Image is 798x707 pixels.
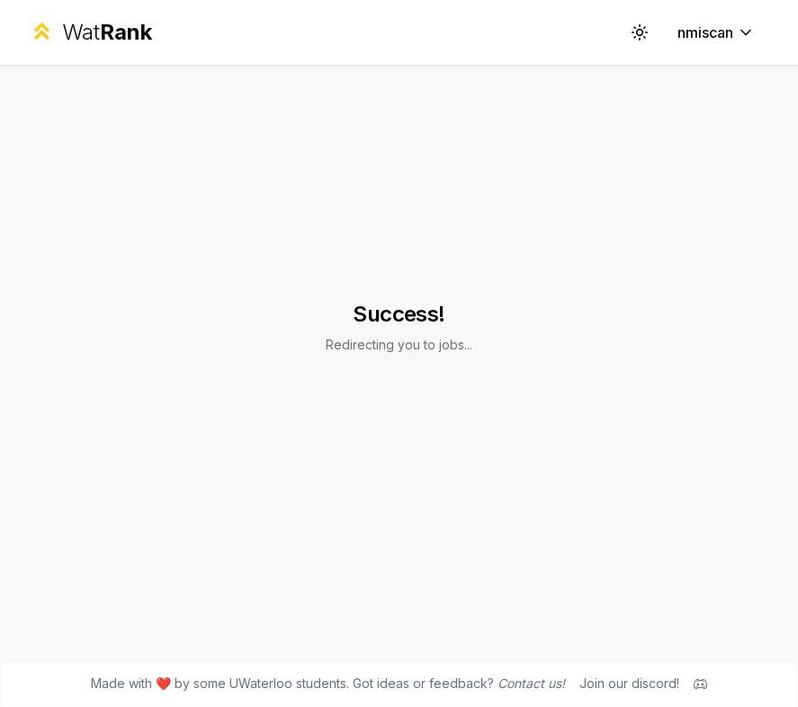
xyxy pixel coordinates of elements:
span: Rank [100,19,152,45]
span: Made with ❤️ by some UWaterloo students. Got ideas or feedback? [91,675,565,693]
button: nmiscan [663,16,769,49]
a: WatRank [29,18,152,47]
p: Redirecting you to jobs... [326,336,472,354]
div: Wat [62,18,152,47]
div: Join our discord! [579,675,679,693]
span: nmiscan [677,22,733,43]
h1: Success! [326,300,472,329]
a: Contact us! [498,675,565,691]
